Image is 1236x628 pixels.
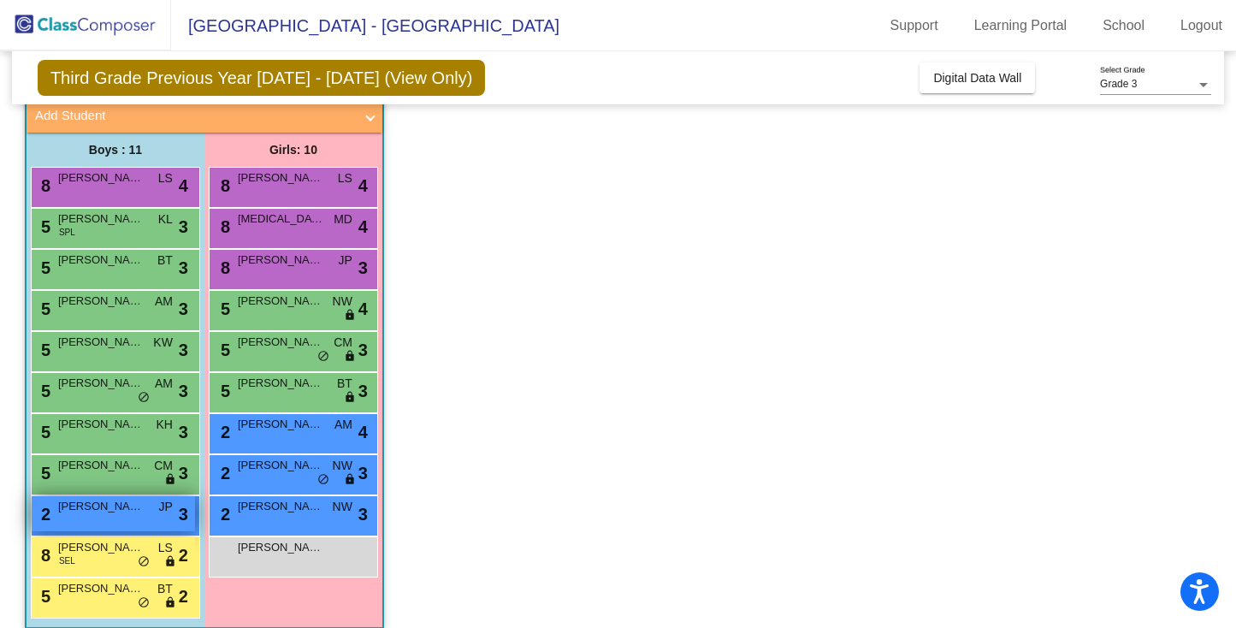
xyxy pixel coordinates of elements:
span: 3 [179,337,188,363]
span: 3 [179,296,188,322]
span: 5 [216,299,230,318]
span: 8 [216,258,230,277]
span: AM [155,375,173,393]
div: Girls: 10 [204,133,382,167]
span: 5 [37,587,50,606]
a: Support [877,12,952,39]
span: do_not_disturb_alt [138,391,150,405]
span: JP [339,252,352,270]
span: 8 [216,217,230,236]
span: 3 [358,378,368,404]
span: LS [158,539,173,557]
span: lock [344,391,356,405]
span: [PERSON_NAME] [58,252,144,269]
span: [PERSON_NAME] [238,169,323,187]
span: 5 [216,341,230,359]
span: [PERSON_NAME] [238,498,323,515]
span: 8 [37,546,50,565]
span: 4 [179,173,188,198]
span: 5 [37,299,50,318]
span: Third Grade Previous Year [DATE] - [DATE] (View Only) [38,60,486,96]
span: [PERSON_NAME] [238,375,323,392]
span: [PERSON_NAME] [238,293,323,310]
span: KH [156,416,172,434]
span: [PERSON_NAME] [58,169,144,187]
div: Boys : 11 [27,133,204,167]
span: lock [164,555,176,569]
span: SPL [59,226,75,239]
span: do_not_disturb_alt [317,350,329,364]
span: 3 [358,255,368,281]
span: 4 [358,214,368,240]
span: BT [337,375,352,393]
span: 3 [358,337,368,363]
span: [PERSON_NAME] [58,210,144,228]
span: 3 [358,460,368,486]
span: 3 [179,378,188,404]
span: 4 [358,419,368,445]
span: 8 [216,176,230,195]
span: [MEDICAL_DATA][PERSON_NAME] [238,210,323,228]
span: [PERSON_NAME] [238,457,323,474]
span: 5 [37,423,50,441]
span: [PERSON_NAME] [58,580,144,597]
span: KL [158,210,173,228]
span: 2 [179,542,188,568]
span: 3 [179,214,188,240]
span: KW [153,334,173,352]
span: 5 [37,258,50,277]
span: BT [157,252,173,270]
span: LS [338,169,352,187]
span: 3 [179,501,188,527]
span: JP [159,498,173,516]
span: [PERSON_NAME] [238,252,323,269]
a: Learning Portal [961,12,1081,39]
span: lock [344,473,356,487]
span: 4 [358,173,368,198]
span: [GEOGRAPHIC_DATA] - [GEOGRAPHIC_DATA] [171,12,559,39]
span: [PERSON_NAME] [58,457,144,474]
span: 3 [179,460,188,486]
span: 2 [216,505,230,524]
span: 3 [179,419,188,445]
span: BT [157,580,173,598]
mat-expansion-panel-header: Add Student [27,98,382,133]
span: NW [333,457,352,475]
span: 5 [37,382,50,400]
span: [PERSON_NAME] [238,539,323,556]
span: 2 [216,464,230,483]
span: 5 [37,341,50,359]
span: [PERSON_NAME] [58,375,144,392]
span: lock [164,473,176,487]
span: do_not_disturb_alt [317,473,329,487]
span: MD [334,210,352,228]
span: [PERSON_NAME] [58,334,144,351]
mat-panel-title: Add Student [35,106,353,126]
span: 5 [37,464,50,483]
span: [PERSON_NAME] [238,416,323,433]
span: 5 [216,382,230,400]
span: [PERSON_NAME] [58,539,144,556]
span: lock [344,350,356,364]
span: [PERSON_NAME] [58,416,144,433]
span: LS [158,169,173,187]
a: School [1089,12,1158,39]
span: [PERSON_NAME] [58,293,144,310]
span: CM [334,334,352,352]
span: NW [333,498,352,516]
span: lock [344,309,356,323]
a: Logout [1167,12,1236,39]
span: SEL [59,554,75,567]
span: do_not_disturb_alt [138,555,150,569]
span: [PERSON_NAME] [238,334,323,351]
span: Grade 3 [1100,78,1137,90]
span: [PERSON_NAME]-Falling [58,498,144,515]
span: lock [164,596,176,610]
span: 5 [37,217,50,236]
span: 2 [216,423,230,441]
span: 4 [358,296,368,322]
span: 2 [179,584,188,609]
span: 3 [358,501,368,527]
span: Digital Data Wall [933,71,1021,85]
span: 8 [37,176,50,195]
